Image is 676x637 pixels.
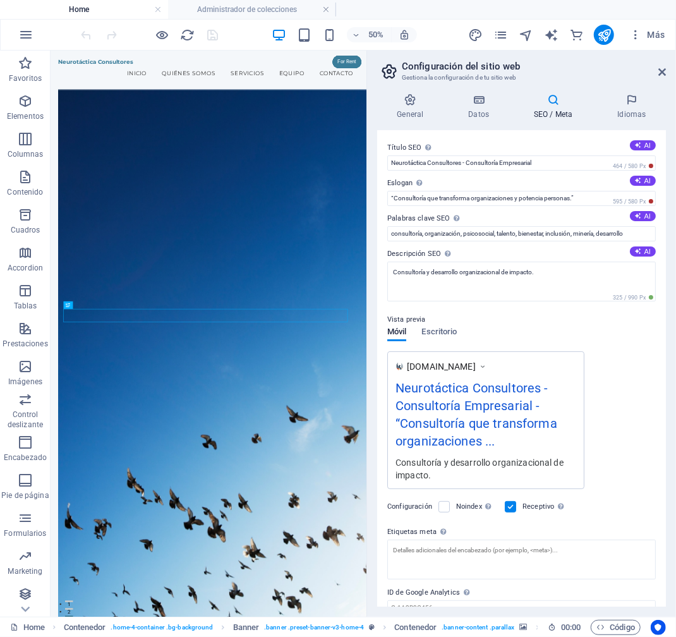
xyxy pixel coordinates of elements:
[629,28,665,41] span: Más
[395,362,404,370] img: logo_neurotactica_transparente-55vAgYCL3DNfZTrtTvNUCw-qIswpVQNzM5F7KrM-SW-og.png
[387,140,656,155] label: Título SEO
[7,111,44,121] p: Elementos
[387,600,656,616] input: G-1A2B3C456
[407,360,476,373] span: [DOMAIN_NAME]
[468,27,483,42] button: design
[548,620,581,635] h6: Tiempo de la sesión
[3,339,47,349] p: Prestaciones
[387,585,656,600] label: ID de Google Analytics
[518,27,533,42] button: navigator
[111,620,214,635] span: . home-4-container .bg-background
[394,620,437,635] span: Haz clic para seleccionar y doble clic para editar
[8,263,43,273] p: Accordion
[387,499,432,514] label: Configuración
[514,94,598,120] h4: SEO / Meta
[522,499,567,514] label: Receptivo
[168,3,336,16] h4: Administrador de colecciones
[64,620,569,635] nav: breadcrumb
[395,456,576,482] div: Consultoría y desarrollo organizacional de impacto.
[597,28,612,42] i: Publicar
[596,620,635,635] span: Código
[564,10,622,35] div: For Rent
[493,28,508,42] i: Páginas (Ctrl+Alt+S)
[10,620,45,635] a: Haz clic para cancelar la selección y doble clic para abrir páginas
[610,293,656,302] span: 325 / 990 Px
[387,525,656,540] label: Etiquetas meta
[493,27,508,42] button: pages
[387,246,656,262] label: Descripción SEO
[594,25,614,45] button: publish
[387,312,425,327] p: Vista previa
[8,377,42,387] p: Imágenes
[8,566,42,576] p: Marketing
[9,73,42,83] p: Favoritos
[630,140,656,150] button: Título SEO
[569,27,584,42] button: commerce
[264,620,364,635] span: . banner .preset-banner-v3-home-4
[387,176,656,191] label: Eslogan
[8,149,44,159] p: Columnas
[1,490,49,500] p: Pie de página
[233,620,260,635] span: Haz clic para seleccionar y doble clic para editar
[347,27,392,42] button: 50%
[4,528,46,538] p: Formularios
[402,72,641,83] h3: Gestiona la configuración de tu sitio web
[14,301,37,311] p: Tablas
[630,176,656,186] button: Eslogan
[395,379,576,456] div: Neurotáctica Consultores - Consultoría Empresarial - “Consultoría que transforma organizaciones ...
[387,327,457,351] div: Vista previa
[591,620,641,635] button: Código
[561,620,581,635] span: 00 00
[630,246,656,257] button: Descripción SEO
[449,94,514,120] h4: Datos
[624,25,670,45] button: Más
[387,324,406,342] span: Móvil
[598,94,666,120] h4: Idiomas
[519,28,533,42] i: Navegador
[369,624,375,631] i: Este elemento es un preajuste personalizable
[377,94,449,120] h4: General
[387,211,656,226] label: Palabras clave SEO
[544,28,558,42] i: AI Writer
[442,620,514,635] span: . banner-content .parallax
[11,225,40,235] p: Cuadros
[543,27,558,42] button: text_generator
[7,187,43,197] p: Contenido
[456,499,497,514] label: Noindex
[402,61,666,72] h2: Configuración del sitio web
[387,191,656,206] input: Eslogan...
[399,29,410,40] i: Al redimensionar, ajustar el nivel de zoom automáticamente para ajustarse al dispositivo elegido.
[4,452,47,463] p: Encabezado
[610,162,656,171] span: 464 / 580 Px
[630,211,656,221] button: Palabras clave SEO
[421,324,457,342] span: Escritorio
[155,27,170,42] button: Haz clic para salir del modo de previsualización y seguir editando
[569,28,584,42] i: Comercio
[520,624,528,631] i: Este elemento contiene un fondo
[181,28,195,42] i: Volver a cargar página
[64,620,106,635] span: Haz clic para seleccionar y doble clic para editar
[468,28,483,42] i: Diseño (Ctrl+Alt+Y)
[366,27,386,42] h6: 50%
[570,622,572,632] span: :
[180,27,195,42] button: reload
[651,620,666,635] button: Usercentrics
[610,197,656,206] span: 595 / 580 Px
